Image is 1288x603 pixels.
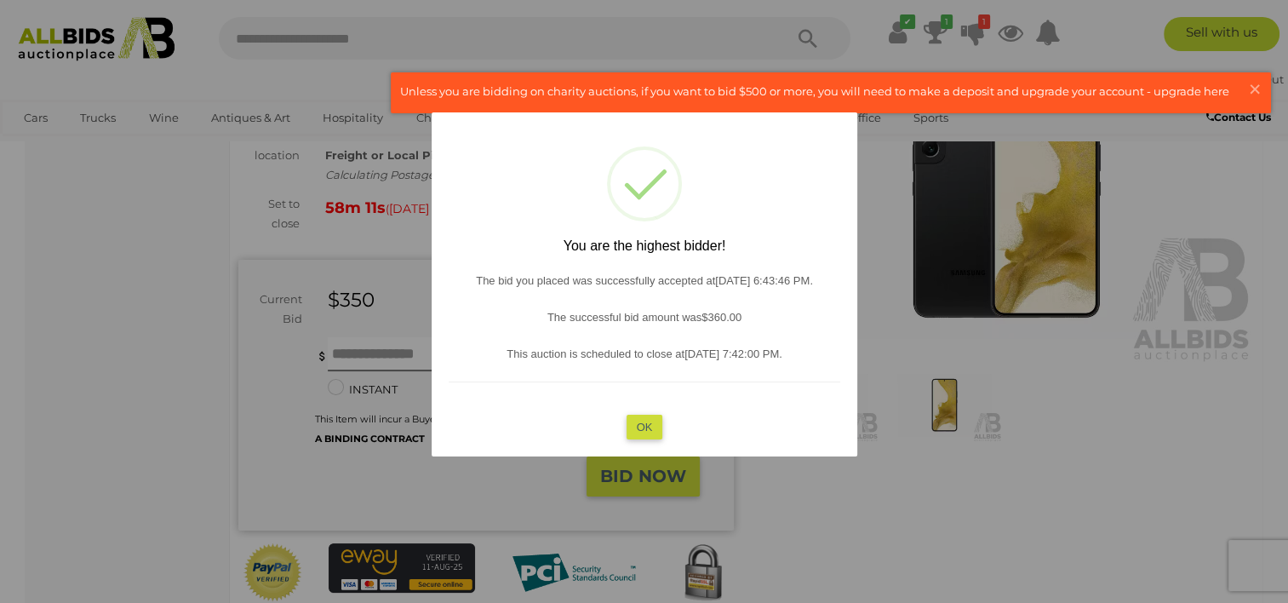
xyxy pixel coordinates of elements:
[684,347,779,360] span: [DATE] 7:42:00 PM
[449,271,840,290] p: The bid you placed was successfully accepted at .
[449,344,840,364] p: This auction is scheduled to close at .
[715,274,810,287] span: [DATE] 6:43:46 PM
[701,311,741,324] span: $360.00
[626,415,662,439] button: OK
[449,238,840,254] h2: You are the highest bidder!
[449,307,840,327] p: The successful bid amount was
[1247,72,1262,106] span: ×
